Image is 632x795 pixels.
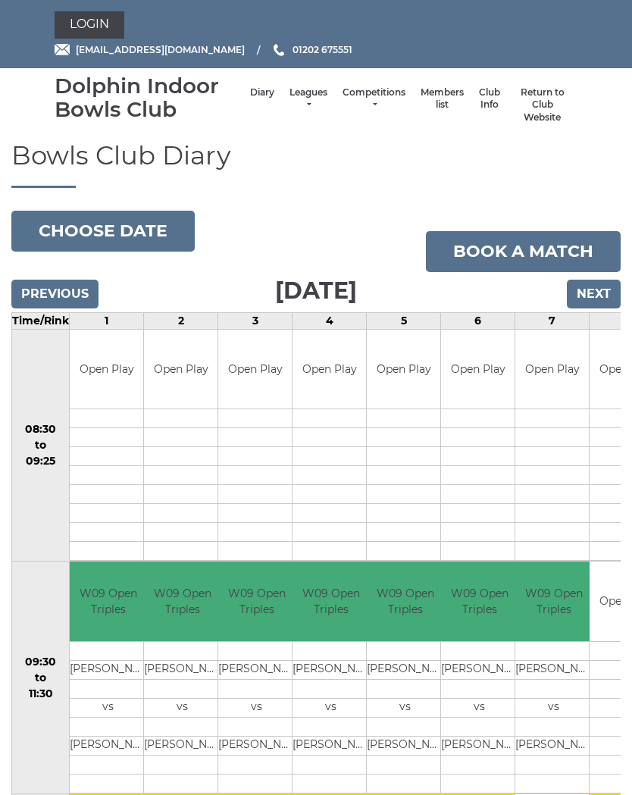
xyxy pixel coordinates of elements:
td: 7 [515,312,590,329]
td: W09 Open Triples [293,562,369,641]
input: Previous [11,280,99,308]
td: [PERSON_NAME] [515,660,592,679]
td: W09 Open Triples [70,562,146,641]
td: 4 [293,312,367,329]
td: [PERSON_NAME] [441,736,518,755]
td: Open Play [144,330,217,409]
td: [PERSON_NAME] [144,660,221,679]
td: W09 Open Triples [367,562,443,641]
td: Open Play [515,330,589,409]
td: Open Play [293,330,366,409]
a: Leagues [289,86,327,111]
td: vs [218,698,295,717]
td: Open Play [218,330,292,409]
td: W09 Open Triples [144,562,221,641]
td: [PERSON_NAME] [515,736,592,755]
td: 09:30 to 11:30 [12,562,70,794]
td: [PERSON_NAME] [367,660,443,679]
td: Open Play [441,330,515,409]
a: Club Info [479,86,500,111]
img: Phone us [274,44,284,56]
td: vs [70,698,146,717]
a: Email [EMAIL_ADDRESS][DOMAIN_NAME] [55,42,245,57]
input: Next [567,280,621,308]
td: 6 [441,312,515,329]
a: Diary [250,86,274,99]
a: Phone us 01202 675551 [271,42,352,57]
td: [PERSON_NAME] [293,660,369,679]
td: Open Play [367,330,440,409]
a: Competitions [343,86,405,111]
td: [PERSON_NAME] [218,736,295,755]
td: Open Play [70,330,143,409]
td: 2 [144,312,218,329]
td: [PERSON_NAME] [367,736,443,755]
td: 5 [367,312,441,329]
td: [PERSON_NAME] [441,660,518,679]
td: vs [367,698,443,717]
a: Login [55,11,124,39]
td: [PERSON_NAME] [293,736,369,755]
td: 1 [70,312,144,329]
td: vs [144,698,221,717]
a: Book a match [426,231,621,272]
td: [PERSON_NAME] [70,660,146,679]
span: [EMAIL_ADDRESS][DOMAIN_NAME] [76,44,245,55]
td: [PERSON_NAME] [218,660,295,679]
td: Time/Rink [12,312,70,329]
td: 3 [218,312,293,329]
td: 08:30 to 09:25 [12,329,70,562]
td: W09 Open Triples [218,562,295,641]
div: Dolphin Indoor Bowls Club [55,74,242,121]
td: [PERSON_NAME] [144,736,221,755]
span: 01202 675551 [293,44,352,55]
td: W09 Open Triples [441,562,518,641]
td: vs [293,698,369,717]
td: [PERSON_NAME] [70,736,146,755]
h1: Bowls Club Diary [11,142,621,187]
td: vs [441,698,518,717]
a: Return to Club Website [515,86,570,124]
td: W09 Open Triples [515,562,592,641]
a: Members list [421,86,464,111]
td: vs [515,698,592,717]
button: Choose date [11,211,195,252]
img: Email [55,44,70,55]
